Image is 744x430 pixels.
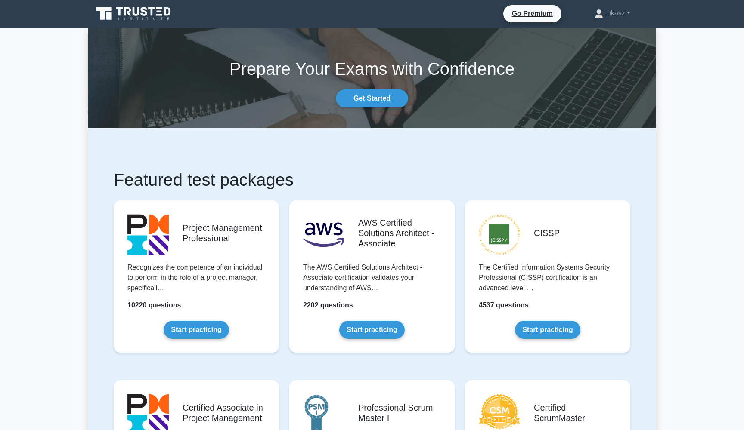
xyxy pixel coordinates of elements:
[574,5,651,22] a: Lukasz
[114,169,630,190] h1: Featured test packages
[339,321,404,339] a: Start practicing
[515,321,580,339] a: Start practicing
[507,8,558,19] a: Go Premium
[164,321,229,339] a: Start practicing
[88,58,656,79] h1: Prepare Your Exams with Confidence
[336,89,408,107] a: Get Started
